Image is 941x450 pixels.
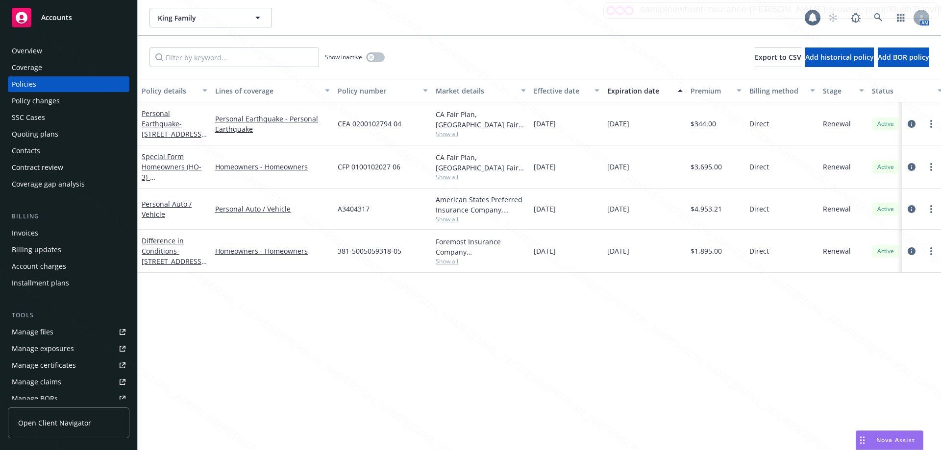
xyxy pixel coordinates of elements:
[334,79,432,102] button: Policy number
[607,162,629,172] span: [DATE]
[211,79,334,102] button: Lines of coverage
[12,110,45,125] div: SSC Cases
[8,4,129,31] a: Accounts
[687,79,745,102] button: Premium
[607,246,629,256] span: [DATE]
[906,118,917,130] a: circleInformation
[823,8,843,27] a: Start snowing
[12,93,60,109] div: Policy changes
[432,79,530,102] button: Market details
[749,246,769,256] span: Direct
[925,245,937,257] a: more
[8,160,129,175] a: Contract review
[878,47,929,67] button: Add BOR policy
[8,76,129,92] a: Policies
[607,204,629,214] span: [DATE]
[12,275,69,291] div: Installment plans
[534,204,556,214] span: [DATE]
[338,118,401,129] span: CEA 0200102794 04
[8,374,129,390] a: Manage claims
[12,225,38,241] div: Invoices
[12,176,85,192] div: Coverage gap analysis
[823,86,853,96] div: Stage
[436,109,526,130] div: CA Fair Plan, [GEOGRAPHIC_DATA] Fair plan
[325,53,362,61] span: Show inactive
[8,275,129,291] a: Installment plans
[436,194,526,215] div: American States Preferred Insurance Company, Safeco Insurance
[8,126,129,142] a: Quoting plans
[12,76,36,92] div: Policies
[534,118,556,129] span: [DATE]
[436,86,515,96] div: Market details
[338,86,417,96] div: Policy number
[891,8,911,27] a: Switch app
[823,246,851,256] span: Renewal
[823,204,851,214] span: Renewal
[8,110,129,125] a: SSC Cases
[142,86,197,96] div: Policy details
[41,14,72,22] span: Accounts
[8,43,129,59] a: Overview
[142,199,192,219] a: Personal Auto / Vehicle
[534,246,556,256] span: [DATE]
[876,163,895,171] span: Active
[534,86,589,96] div: Effective date
[603,79,687,102] button: Expiration date
[534,162,556,172] span: [DATE]
[906,245,917,257] a: circleInformation
[691,118,716,129] span: $344.00
[856,431,868,450] div: Drag to move
[436,237,526,257] div: Foremost Insurance Company [GEOGRAPHIC_DATA], [US_STATE], Foremost Insurance
[8,212,129,221] div: Billing
[12,374,61,390] div: Manage claims
[338,162,400,172] span: CFP 0100102027 06
[846,8,866,27] a: Report a Bug
[8,259,129,274] a: Account charges
[436,130,526,138] span: Show all
[436,215,526,223] span: Show all
[215,86,319,96] div: Lines of coverage
[925,161,937,173] a: more
[691,86,731,96] div: Premium
[868,8,888,27] a: Search
[338,246,401,256] span: 381-5005059318-05
[755,47,801,67] button: Export to CSV
[749,204,769,214] span: Direct
[215,204,330,214] a: Personal Auto / Vehicle
[876,436,915,444] span: Nova Assist
[8,143,129,159] a: Contacts
[8,242,129,258] a: Billing updates
[338,204,370,214] span: A3404317
[925,118,937,130] a: more
[215,162,330,172] a: Homeowners - Homeowners
[436,257,526,265] span: Show all
[215,246,330,256] a: Homeowners - Homeowners
[142,152,204,223] a: Special Form Homeowners (HO-3)
[805,52,874,62] span: Add historical policy
[823,118,851,129] span: Renewal
[823,162,851,172] span: Renewal
[8,225,129,241] a: Invoices
[12,242,61,258] div: Billing updates
[8,60,129,75] a: Coverage
[12,143,40,159] div: Contacts
[745,79,819,102] button: Billing method
[755,52,801,62] span: Export to CSV
[215,114,330,134] a: Personal Earthquake - Personal Earthquake
[906,161,917,173] a: circleInformation
[8,341,129,356] a: Manage exposures
[149,47,319,67] input: Filter by keyword...
[872,86,932,96] div: Status
[8,310,129,320] div: Tools
[876,119,895,128] span: Active
[12,43,42,59] div: Overview
[878,52,929,62] span: Add BOR policy
[876,247,895,256] span: Active
[142,109,204,169] a: Personal Earthquake
[8,391,129,406] a: Manage BORs
[749,118,769,129] span: Direct
[819,79,868,102] button: Stage
[906,203,917,215] a: circleInformation
[530,79,603,102] button: Effective date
